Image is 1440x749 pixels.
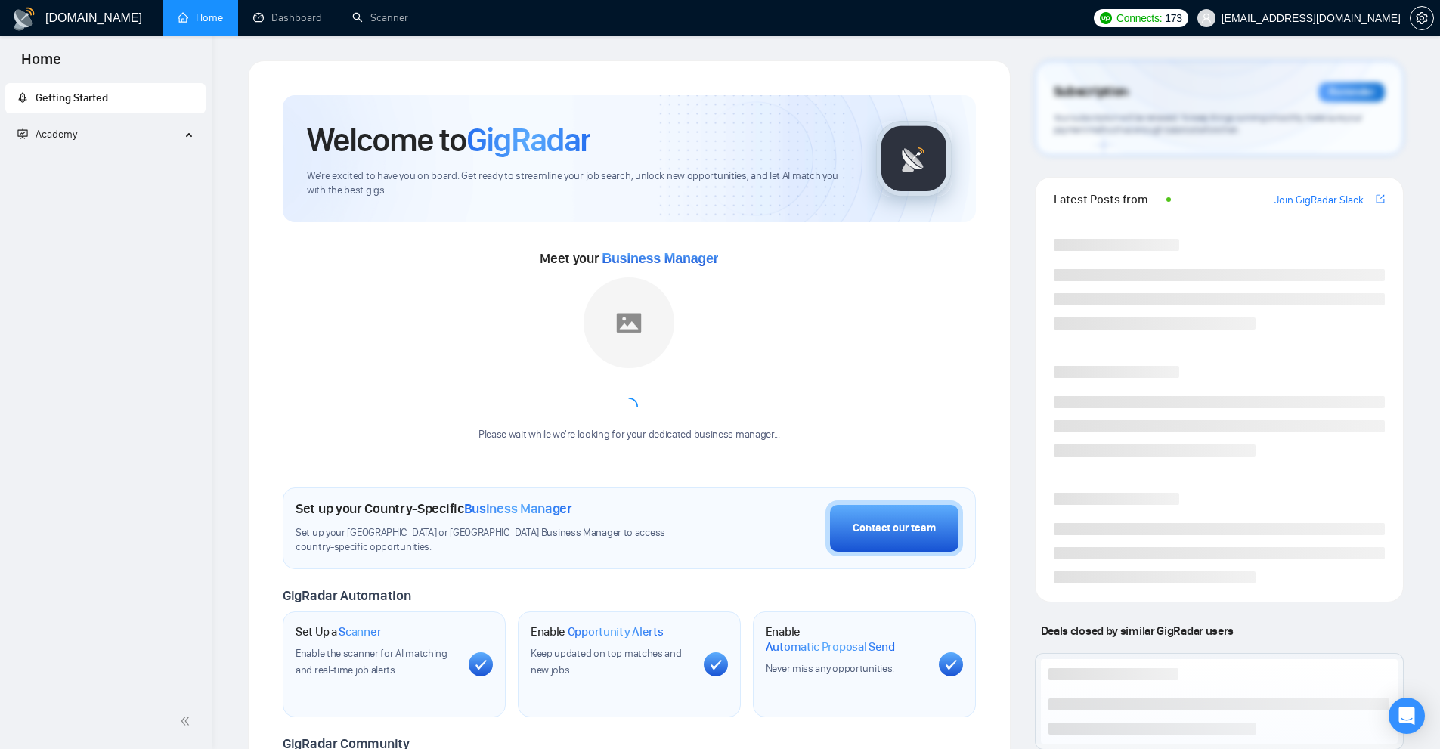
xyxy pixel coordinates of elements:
span: rocket [17,92,28,103]
span: setting [1411,12,1433,24]
span: Getting Started [36,91,108,104]
h1: Welcome to [307,119,590,160]
a: searchScanner [352,11,408,24]
button: Contact our team [825,500,963,556]
span: Enable the scanner for AI matching and real-time job alerts. [296,647,447,676]
div: Contact our team [853,520,936,537]
span: Academy [17,128,77,141]
span: Academy [36,128,77,141]
span: GigRadar Automation [283,587,410,604]
a: export [1376,192,1385,206]
div: Please wait while we're looking for your dedicated business manager... [469,428,789,442]
span: Opportunity Alerts [568,624,664,639]
span: Latest Posts from the GigRadar Community [1054,190,1162,209]
span: 173 [1165,10,1181,26]
span: double-left [180,713,195,729]
a: Join GigRadar Slack Community [1274,192,1373,209]
a: homeHome [178,11,223,24]
span: Deals closed by similar GigRadar users [1035,617,1240,644]
span: Your subscription will be renewed. To keep things running smoothly, make sure your payment method... [1054,112,1362,136]
div: Reminder [1318,82,1385,102]
span: Never miss any opportunities. [766,662,894,675]
span: Set up your [GEOGRAPHIC_DATA] or [GEOGRAPHIC_DATA] Business Manager to access country-specific op... [296,526,696,555]
img: placeholder.png [584,277,674,368]
span: fund-projection-screen [17,128,28,139]
span: user [1201,13,1212,23]
span: Business Manager [602,251,718,266]
span: Keep updated on top matches and new jobs. [531,647,682,676]
span: loading [616,394,642,419]
li: Getting Started [5,83,206,113]
button: setting [1410,6,1434,30]
h1: Set up your Country-Specific [296,500,572,517]
span: Scanner [339,624,381,639]
a: dashboardDashboard [253,11,322,24]
img: logo [12,7,36,31]
div: Open Intercom Messenger [1389,698,1425,734]
span: Home [9,48,73,80]
span: Meet your [540,250,718,267]
img: gigradar-logo.png [876,121,952,197]
span: GigRadar [466,119,590,160]
h1: Set Up a [296,624,381,639]
span: Business Manager [464,500,572,517]
li: Academy Homepage [5,156,206,166]
a: setting [1410,12,1434,24]
span: export [1376,193,1385,205]
h1: Enable [531,624,664,639]
span: Automatic Proposal Send [766,639,895,655]
img: upwork-logo.png [1100,12,1112,24]
span: Connects: [1116,10,1162,26]
h1: Enable [766,624,927,654]
span: We're excited to have you on board. Get ready to streamline your job search, unlock new opportuni... [307,169,852,198]
span: Subscription [1054,79,1129,105]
